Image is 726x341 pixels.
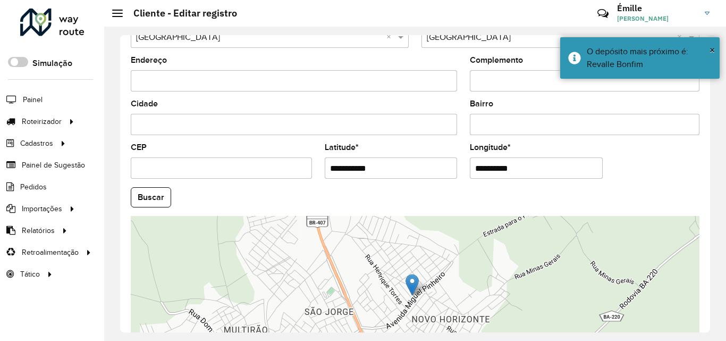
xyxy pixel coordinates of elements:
label: Latitude [325,141,359,154]
button: Close [710,42,715,58]
img: Marker [406,274,419,296]
label: Longitude [470,141,511,154]
span: Retroalimentação [22,247,79,258]
span: Clear all [386,31,395,44]
span: × [710,44,715,56]
h3: Émille [617,3,697,13]
label: CEP [131,141,147,154]
span: Pedidos [20,181,47,193]
label: Bairro [470,97,493,110]
span: [PERSON_NAME] [617,14,697,23]
span: Tático [20,269,40,280]
label: Cidade [131,97,158,110]
div: O depósito mais próximo é: Revalle Bonfim [587,45,712,71]
span: Relatórios [22,225,55,236]
span: Painel de Sugestão [22,160,85,171]
h2: Cliente - Editar registro [123,7,237,19]
span: Painel [23,94,43,105]
label: Simulação [32,57,72,70]
a: Contato Rápido [592,2,614,25]
span: Roteirizador [22,116,62,127]
span: Cadastros [20,138,53,149]
button: Buscar [131,187,171,207]
span: Importações [22,203,62,214]
label: Endereço [131,54,167,66]
label: Complemento [470,54,523,66]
